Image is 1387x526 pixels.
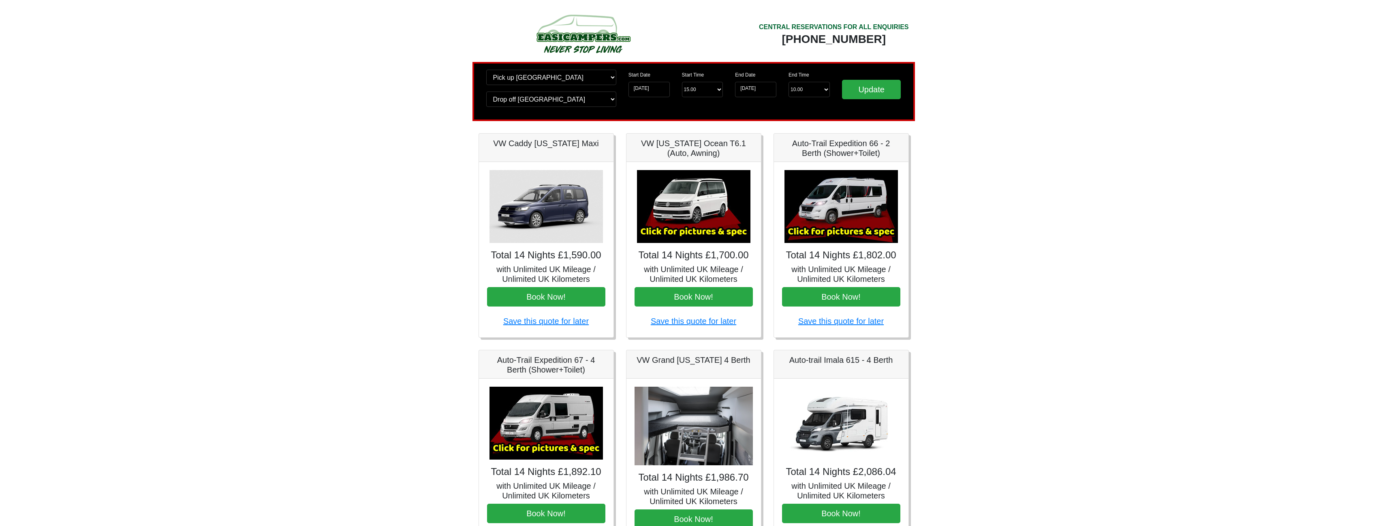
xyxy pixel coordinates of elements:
[782,481,900,500] h5: with Unlimited UK Mileage / Unlimited UK Kilometers
[784,170,898,243] img: Auto-Trail Expedition 66 - 2 Berth (Shower+Toilet)
[635,249,753,261] h4: Total 14 Nights £1,700.00
[635,472,753,483] h4: Total 14 Nights £1,986.70
[487,504,605,523] button: Book Now!
[628,82,670,97] input: Start Date
[635,264,753,284] h5: with Unlimited UK Mileage / Unlimited UK Kilometers
[487,466,605,478] h4: Total 14 Nights £1,892.10
[487,264,605,284] h5: with Unlimited UK Mileage / Unlimited UK Kilometers
[635,387,753,466] img: VW Grand California 4 Berth
[782,504,900,523] button: Book Now!
[487,481,605,500] h5: with Unlimited UK Mileage / Unlimited UK Kilometers
[782,249,900,261] h4: Total 14 Nights £1,802.00
[759,32,909,47] div: [PHONE_NUMBER]
[735,71,755,79] label: End Date
[784,387,898,460] img: Auto-trail Imala 615 - 4 Berth
[503,317,589,326] a: Save this quote for later
[635,287,753,307] button: Book Now!
[782,355,900,365] h5: Auto-trail Imala 615 - 4 Berth
[506,11,660,56] img: campers-checkout-logo.png
[628,71,650,79] label: Start Date
[798,317,884,326] a: Save this quote for later
[487,355,605,375] h5: Auto-Trail Expedition 67 - 4 Berth (Shower+Toilet)
[487,249,605,261] h4: Total 14 Nights £1,590.00
[651,317,736,326] a: Save this quote for later
[842,80,901,99] input: Update
[487,287,605,307] button: Book Now!
[782,466,900,478] h4: Total 14 Nights £2,086.04
[489,170,603,243] img: VW Caddy California Maxi
[789,71,809,79] label: End Time
[637,170,750,243] img: VW California Ocean T6.1 (Auto, Awning)
[782,264,900,284] h5: with Unlimited UK Mileage / Unlimited UK Kilometers
[487,138,605,148] h5: VW Caddy [US_STATE] Maxi
[489,387,603,460] img: Auto-Trail Expedition 67 - 4 Berth (Shower+Toilet)
[635,487,753,506] h5: with Unlimited UK Mileage / Unlimited UK Kilometers
[735,82,776,97] input: Return Date
[635,138,753,158] h5: VW [US_STATE] Ocean T6.1 (Auto, Awning)
[782,138,900,158] h5: Auto-Trail Expedition 66 - 2 Berth (Shower+Toilet)
[782,287,900,307] button: Book Now!
[682,71,704,79] label: Start Time
[759,22,909,32] div: CENTRAL RESERVATIONS FOR ALL ENQUIRIES
[635,355,753,365] h5: VW Grand [US_STATE] 4 Berth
